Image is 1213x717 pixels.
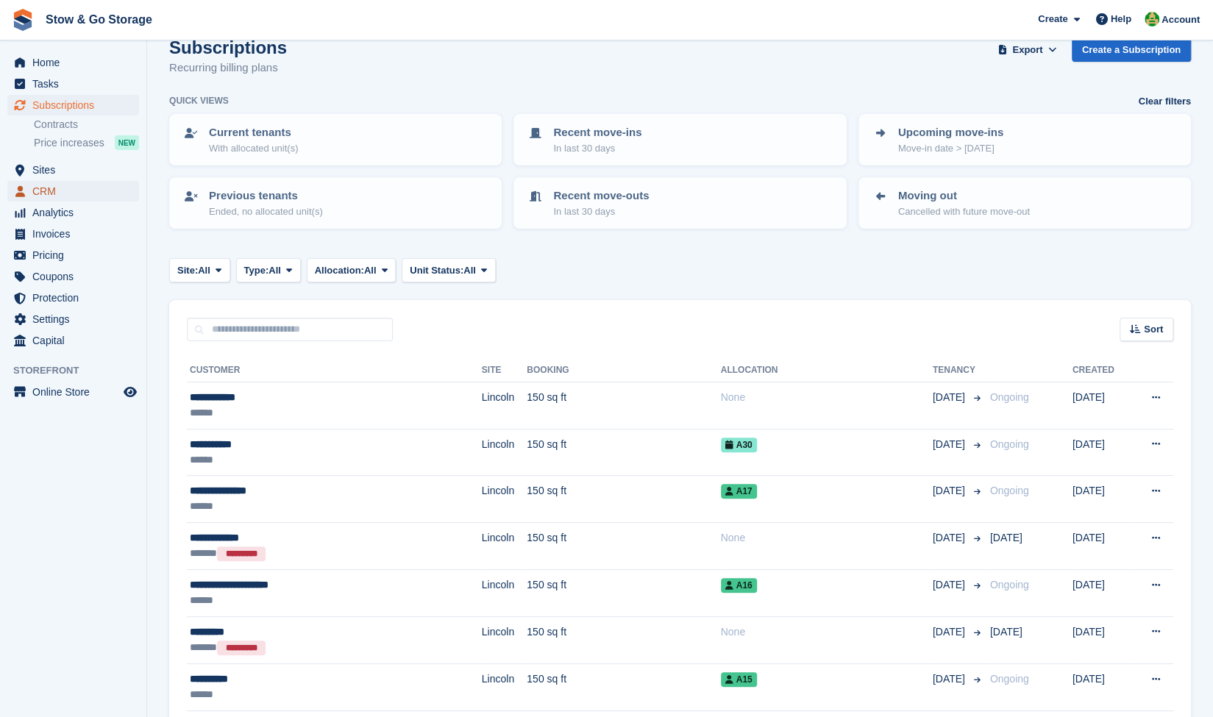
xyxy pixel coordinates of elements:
[933,671,968,687] span: [DATE]
[32,330,121,351] span: Capital
[1073,663,1131,710] td: [DATE]
[34,136,104,150] span: Price increases
[34,135,139,151] a: Price increases NEW
[364,263,377,278] span: All
[209,124,298,141] p: Current tenants
[1038,12,1067,26] span: Create
[527,382,720,429] td: 150 sq ft
[553,204,649,219] p: In last 30 days
[482,570,527,617] td: Lincoln
[32,202,121,223] span: Analytics
[315,263,364,278] span: Allocation:
[933,530,968,546] span: [DATE]
[307,258,396,282] button: Allocation: All
[169,60,287,76] p: Recurring billing plans
[990,626,1022,638] span: [DATE]
[990,391,1029,403] span: Ongoing
[721,390,933,405] div: None
[1111,12,1131,26] span: Help
[32,160,121,180] span: Sites
[244,263,269,278] span: Type:
[990,673,1029,685] span: Ongoing
[7,382,139,402] a: menu
[482,476,527,523] td: Lincoln
[1072,38,1191,62] a: Create a Subscription
[553,124,641,141] p: Recent move-ins
[527,476,720,523] td: 150 sq ft
[553,188,649,204] p: Recent move-outs
[463,263,476,278] span: All
[171,115,500,164] a: Current tenants With allocated unit(s)
[995,38,1060,62] button: Export
[198,263,210,278] span: All
[1073,616,1131,663] td: [DATE]
[898,204,1030,219] p: Cancelled with future move-out
[187,359,482,382] th: Customer
[32,181,121,201] span: CRM
[990,579,1029,591] span: Ongoing
[482,616,527,663] td: Lincoln
[1073,359,1131,382] th: Created
[482,429,527,476] td: Lincoln
[410,263,463,278] span: Unit Status:
[933,577,968,593] span: [DATE]
[721,530,933,546] div: None
[1073,522,1131,569] td: [DATE]
[236,258,301,282] button: Type: All
[527,359,720,382] th: Booking
[32,95,121,115] span: Subscriptions
[1073,476,1131,523] td: [DATE]
[482,663,527,710] td: Lincoln
[721,578,757,593] span: A16
[171,179,500,227] a: Previous tenants Ended, no allocated unit(s)
[32,52,121,73] span: Home
[121,383,139,401] a: Preview store
[32,266,121,287] span: Coupons
[721,484,757,499] span: A17
[527,616,720,663] td: 150 sq ft
[933,359,984,382] th: Tenancy
[482,522,527,569] td: Lincoln
[32,288,121,308] span: Protection
[209,141,298,156] p: With allocated unit(s)
[527,429,720,476] td: 150 sq ft
[13,363,146,378] span: Storefront
[40,7,158,32] a: Stow & Go Storage
[32,74,121,94] span: Tasks
[933,483,968,499] span: [DATE]
[1145,12,1159,26] img: Alex Taylor
[721,438,757,452] span: A30
[898,188,1030,204] p: Moving out
[898,124,1003,141] p: Upcoming move-ins
[898,141,1003,156] p: Move-in date > [DATE]
[515,115,844,164] a: Recent move-ins In last 30 days
[7,288,139,308] a: menu
[1073,382,1131,429] td: [DATE]
[860,179,1189,227] a: Moving out Cancelled with future move-out
[177,263,198,278] span: Site:
[721,672,757,687] span: A15
[268,263,281,278] span: All
[933,624,968,640] span: [DATE]
[7,245,139,265] a: menu
[933,437,968,452] span: [DATE]
[209,204,323,219] p: Ended, no allocated unit(s)
[32,245,121,265] span: Pricing
[482,359,527,382] th: Site
[7,181,139,201] a: menu
[402,258,495,282] button: Unit Status: All
[990,485,1029,496] span: Ongoing
[169,94,229,107] h6: Quick views
[7,52,139,73] a: menu
[1073,570,1131,617] td: [DATE]
[933,390,968,405] span: [DATE]
[527,663,720,710] td: 150 sq ft
[1012,43,1042,57] span: Export
[32,309,121,329] span: Settings
[32,382,121,402] span: Online Store
[7,74,139,94] a: menu
[527,522,720,569] td: 150 sq ft
[7,160,139,180] a: menu
[7,95,139,115] a: menu
[34,118,139,132] a: Contracts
